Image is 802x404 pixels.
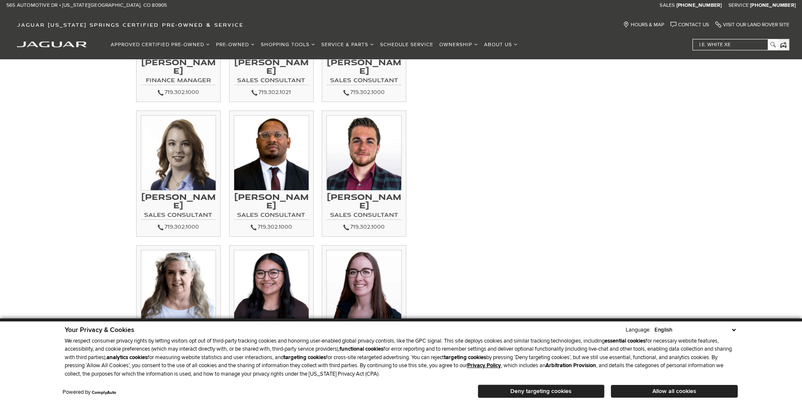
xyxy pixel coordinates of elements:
[623,22,664,28] a: Hours & Map
[141,222,216,232] div: 719.302.1000
[326,250,402,325] img: Haleigh Vance
[444,354,486,361] strong: targeting cookies
[108,37,521,52] nav: Main Navigation
[605,338,646,344] strong: essential cookies
[141,87,216,97] div: 719.302.1000
[234,87,309,97] div: 719.302.1021
[545,362,596,369] strong: Arbitration Provision
[326,193,402,210] h3: [PERSON_NAME]
[65,326,134,334] span: Your Privacy & Cookies
[63,390,116,395] div: Powered by
[611,385,738,398] button: Allow all cookies
[234,212,309,220] h4: Sales Consultant
[481,37,521,52] a: About Us
[339,346,383,352] strong: functional cookies
[234,193,309,210] h3: [PERSON_NAME]
[478,385,605,398] button: Deny targeting cookies
[467,362,501,369] u: Privacy Policy
[234,250,309,325] img: Cristin Benavente
[693,39,777,50] input: i.e. White XE
[284,354,326,361] strong: targeting cookies
[107,354,148,361] strong: analytics cookies
[17,42,87,47] img: Jaguar
[326,222,402,232] div: 719.302.1000
[108,37,213,52] a: Approved Certified Pre-Owned
[326,58,402,75] h3: [PERSON_NAME]
[750,2,796,9] a: [PHONE_NUMBER]
[660,2,675,8] span: Sales
[92,390,116,395] a: ComplyAuto
[676,2,722,9] a: [PHONE_NUMBER]
[17,22,244,28] span: Jaguar [US_STATE] Springs Certified Pre-Owned & Service
[141,250,216,325] img: Marilyn Wrixon
[436,37,481,52] a: Ownership
[65,337,738,379] p: We respect consumer privacy rights by letting visitors opt out of third-party tracking cookies an...
[652,326,738,334] select: Language Select
[234,222,309,232] div: 719.302.1000
[13,22,248,28] a: Jaguar [US_STATE] Springs Certified Pre-Owned & Service
[728,2,749,8] span: Service
[6,2,167,9] a: 565 Automotive Dr • [US_STATE][GEOGRAPHIC_DATA], CO 80905
[326,115,402,191] img: Elijah Inama
[377,37,436,52] a: Schedule Service
[234,58,309,75] h3: [PERSON_NAME]
[326,87,402,97] div: 719.302.1000
[17,40,87,47] a: jaguar
[141,58,216,75] h3: [PERSON_NAME]
[141,115,216,191] img: Maia Sevin
[626,327,651,333] div: Language:
[258,37,318,52] a: Shopping Tools
[512,59,669,123] iframe: Dealer location map
[141,212,216,220] h4: Sales Consultant
[715,22,789,28] a: Visit Our Land Rover Site
[671,22,709,28] a: Contact Us
[234,115,309,191] img: Tyler Courtney
[141,77,216,85] h4: Finance Manager
[326,77,402,85] h4: Sales Consultant
[326,212,402,220] h4: Sales Consultant
[234,77,309,85] h4: Sales Consultant
[213,37,258,52] a: Pre-Owned
[141,193,216,210] h3: [PERSON_NAME]
[318,37,377,52] a: Service & Parts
